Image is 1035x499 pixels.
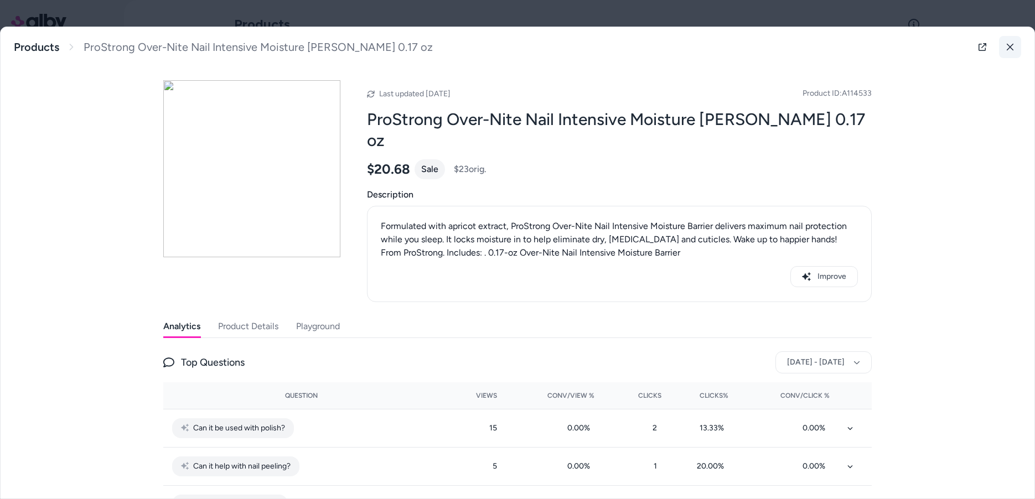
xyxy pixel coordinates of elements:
[700,391,728,400] span: Clicks%
[515,387,595,404] button: Conv/View %
[653,423,661,433] span: 2
[489,423,497,433] span: 15
[14,40,433,54] nav: breadcrumb
[780,391,830,400] span: Conv/Click %
[14,40,59,54] a: Products
[567,461,594,471] span: 0.00 %
[163,315,200,337] button: Analytics
[193,460,291,473] span: Can it help with nail peeling?
[493,461,497,471] span: 5
[367,161,410,178] span: $20.68
[654,461,661,471] span: 1
[296,315,340,337] button: Playground
[547,391,594,400] span: Conv/View %
[803,88,872,99] span: Product ID: A114533
[285,387,318,404] button: Question
[367,188,872,201] span: Description
[790,266,858,287] button: Improve
[448,387,497,404] button: Views
[638,391,661,400] span: Clicks
[612,387,661,404] button: Clicks
[454,163,487,176] span: $23 orig.
[381,220,858,259] p: Formulated with apricot extract, ProStrong Over-Nite Nail Intensive Moisture Barrier delivers max...
[285,391,318,400] span: Question
[367,109,872,150] h2: ProStrong Over-Nite Nail Intensive Moisture [PERSON_NAME] 0.17 oz
[193,422,285,435] span: Can it be used with polish?
[567,423,594,433] span: 0.00 %
[803,461,830,471] span: 0.00 %
[803,423,830,433] span: 0.00 %
[700,423,728,433] span: 13.33 %
[775,351,872,373] button: [DATE] - [DATE]
[181,355,245,370] span: Top Questions
[163,80,340,257] img: a114533.001
[84,40,433,54] span: ProStrong Over-Nite Nail Intensive Moisture [PERSON_NAME] 0.17 oz
[697,461,728,471] span: 20.00 %
[415,159,445,179] div: Sale
[476,391,497,400] span: Views
[379,89,451,98] span: Last updated [DATE]
[679,387,728,404] button: Clicks%
[746,387,830,404] button: Conv/Click %
[218,315,278,337] button: Product Details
